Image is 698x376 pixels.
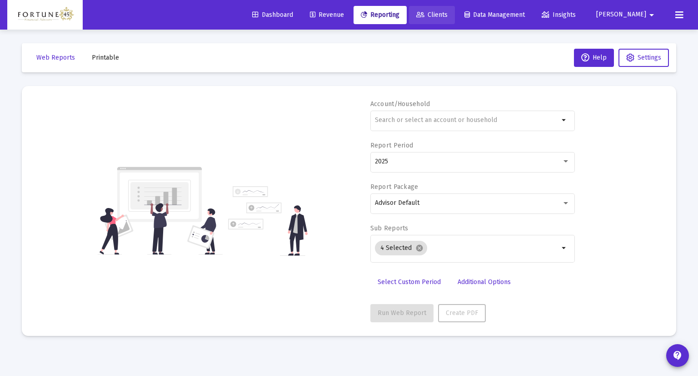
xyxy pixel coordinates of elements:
span: Web Reports [36,54,75,61]
span: Data Management [464,11,525,19]
span: Run Web Report [378,309,426,317]
img: reporting [98,166,223,256]
button: Create PDF [438,304,486,322]
span: Revenue [310,11,344,19]
mat-icon: cancel [415,244,424,252]
span: Settings [638,54,661,61]
label: Report Period [370,142,414,149]
img: Dashboard [14,6,76,24]
button: Printable [85,49,126,67]
button: Help [574,49,614,67]
span: Help [581,54,607,61]
span: Advisor Default [375,199,419,207]
mat-icon: arrow_drop_down [646,6,657,24]
button: Web Reports [29,49,82,67]
span: Select Custom Period [378,278,441,286]
img: reporting-alt [228,186,308,256]
a: Reporting [354,6,407,24]
mat-chip-list: Selection [375,239,559,257]
button: [PERSON_NAME] [585,5,668,24]
button: Run Web Report [370,304,434,322]
label: Sub Reports [370,224,409,232]
a: Insights [534,6,583,24]
span: Dashboard [252,11,293,19]
span: Create PDF [446,309,478,317]
span: [PERSON_NAME] [596,11,646,19]
span: Printable [92,54,119,61]
input: Search or select an account or household [375,117,559,124]
a: Clients [409,6,455,24]
mat-icon: contact_support [672,350,683,361]
span: 2025 [375,158,388,165]
mat-icon: arrow_drop_down [559,115,570,126]
span: Reporting [361,11,399,19]
a: Dashboard [245,6,300,24]
a: Revenue [303,6,351,24]
label: Account/Household [370,100,430,108]
a: Data Management [457,6,532,24]
span: Insights [542,11,576,19]
span: Additional Options [458,278,511,286]
button: Settings [618,49,669,67]
label: Report Package [370,183,419,191]
mat-icon: arrow_drop_down [559,243,570,254]
span: Clients [416,11,448,19]
mat-chip: 4 Selected [375,241,427,255]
